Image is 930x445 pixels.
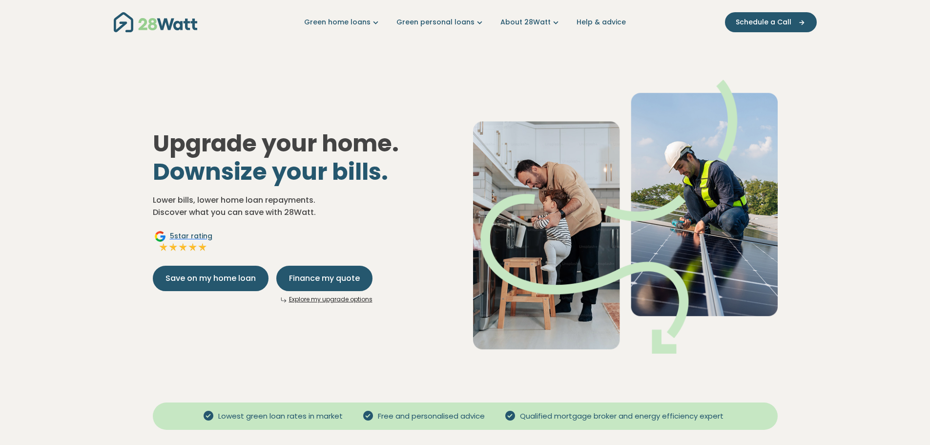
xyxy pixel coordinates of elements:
span: Schedule a Call [736,17,791,27]
span: 5 star rating [170,231,212,241]
img: Full star [188,242,198,252]
span: Save on my home loan [165,273,256,284]
button: Schedule a Call [725,12,817,32]
button: Save on my home loan [153,266,269,291]
a: About 28Watt [500,17,561,27]
img: Google [154,231,166,242]
nav: Main navigation [114,10,817,35]
span: Finance my quote [289,273,360,284]
span: Free and personalised advice [374,411,489,422]
img: 28Watt [114,12,197,32]
a: Explore my upgrade options [289,295,372,303]
img: Full star [178,242,188,252]
button: Finance my quote [276,266,372,291]
a: Green personal loans [396,17,485,27]
p: Lower bills, lower home loan repayments. Discover what you can save with 28Watt. [153,194,457,219]
img: Full star [168,242,178,252]
a: Green home loans [304,17,381,27]
h1: Upgrade your home. [153,129,457,186]
img: Full star [159,242,168,252]
span: Downsize your bills. [153,155,388,188]
a: Help & advice [577,17,626,27]
a: Google5star ratingFull starFull starFull starFull starFull star [153,231,214,254]
span: Lowest green loan rates in market [214,411,347,422]
img: Dad helping toddler [473,80,778,354]
span: Qualified mortgage broker and energy efficiency expert [516,411,727,422]
img: Full star [198,242,207,252]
